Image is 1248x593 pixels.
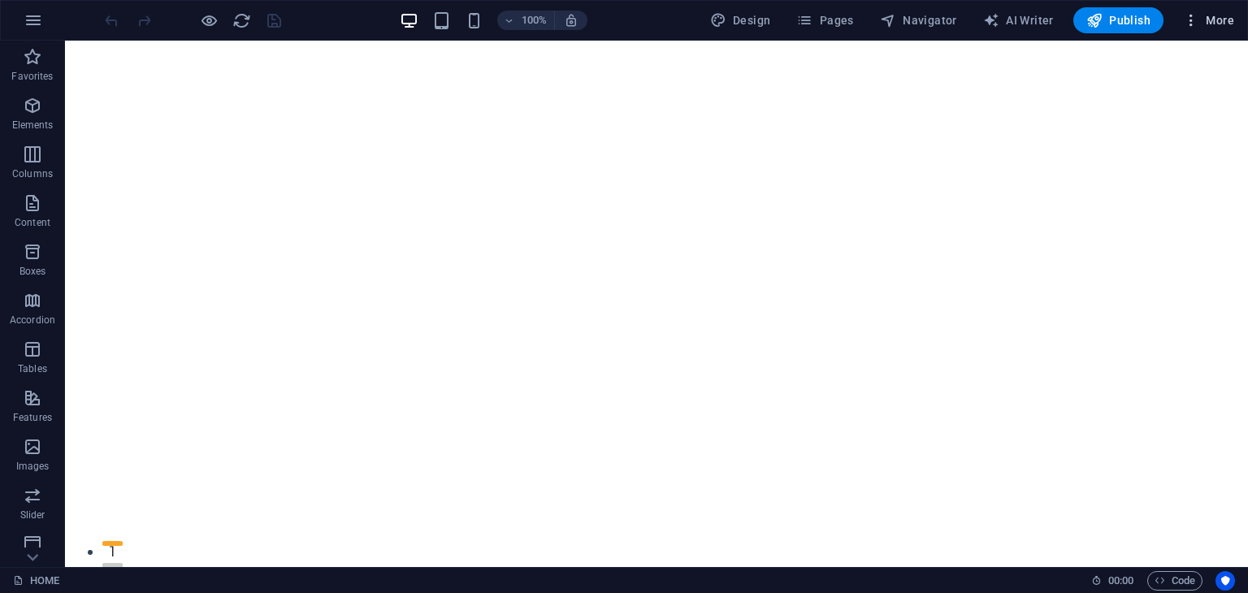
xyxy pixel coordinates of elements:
span: Navigator [880,12,957,28]
button: Publish [1073,7,1163,33]
p: Columns [12,167,53,180]
button: AI Writer [977,7,1060,33]
div: Design (Ctrl+Alt+Y) [704,7,778,33]
a: Click to cancel selection. Double-click to open Pages [13,571,59,591]
span: Design [710,12,771,28]
p: Slider [20,509,45,522]
iframe: To enrich screen reader interactions, please activate Accessibility in Grammarly extension settings [65,41,1248,567]
h6: 100% [522,11,548,30]
button: 2 [37,522,58,527]
button: 100% [497,11,555,30]
span: Pages [796,12,853,28]
button: More [1176,7,1241,33]
p: Accordion [10,314,55,327]
h6: Session time [1091,571,1134,591]
span: Publish [1086,12,1150,28]
button: Code [1147,571,1202,591]
p: Images [16,460,50,473]
button: Design [704,7,778,33]
span: AI Writer [983,12,1054,28]
button: Usercentrics [1215,571,1235,591]
span: : [1120,574,1122,587]
span: 00 00 [1108,571,1133,591]
button: Pages [790,7,860,33]
button: reload [232,11,251,30]
p: Favorites [11,70,53,83]
i: On resize automatically adjust zoom level to fit chosen device. [564,13,578,28]
button: Navigator [873,7,964,33]
p: Elements [12,119,54,132]
p: Features [13,411,52,424]
i: Reload page [232,11,251,30]
p: Content [15,216,50,229]
span: Code [1155,571,1195,591]
p: Tables [18,362,47,375]
p: Boxes [19,265,46,278]
button: Click here to leave preview mode and continue editing [199,11,219,30]
span: More [1183,12,1234,28]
